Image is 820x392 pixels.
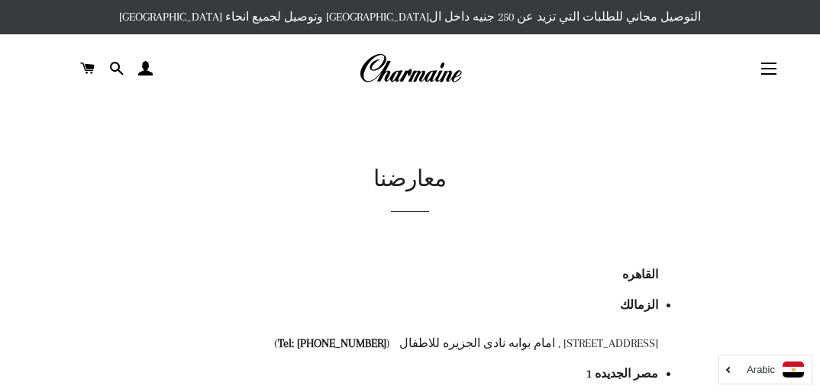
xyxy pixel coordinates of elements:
h1: معارضنا [97,164,723,196]
i: Arabic [747,365,775,374]
strong: القاهره [622,268,658,281]
strong: Tel: [PHONE_NUMBER] [278,336,386,350]
img: Charmaine Egypt [359,52,462,85]
strong: الزمالك [620,298,658,312]
strong: مصر الجديده 1 [586,367,658,381]
div: [STREET_ADDRESS] , امام بوابه نادى الجزيره للاطفال ( ) [162,334,658,353]
a: Arabic [727,361,804,378]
